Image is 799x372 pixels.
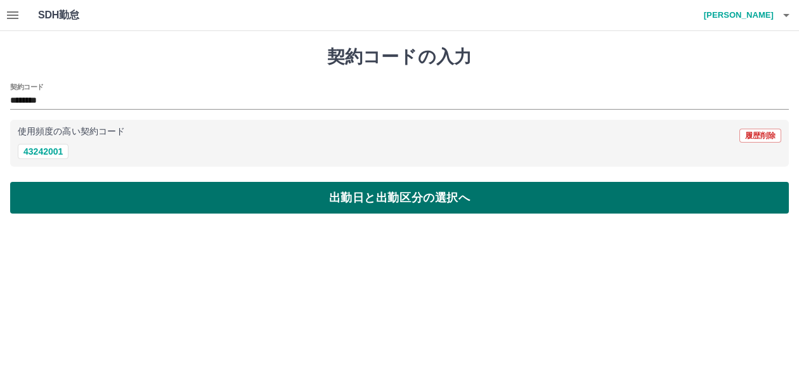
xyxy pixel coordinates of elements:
[10,46,789,68] h1: 契約コードの入力
[18,144,68,159] button: 43242001
[10,82,44,92] h2: 契約コード
[10,182,789,214] button: 出勤日と出勤区分の選択へ
[739,129,781,143] button: 履歴削除
[18,127,125,136] p: 使用頻度の高い契約コード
